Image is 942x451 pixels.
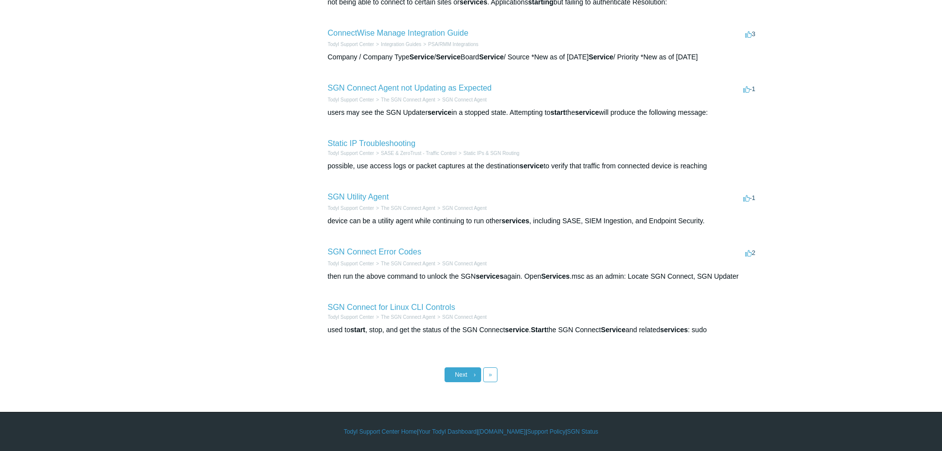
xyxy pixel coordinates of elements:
[374,150,456,157] li: SASE & ZeroTrust - Traffic Control
[476,272,503,280] em: services
[436,53,461,61] em: Service
[328,303,455,311] a: SGN Connect for Linux CLI Controls
[328,161,758,171] div: possible, use access logs or packet captures at the destination to verify that traffic from conne...
[328,248,421,256] a: SGN Connect Error Codes
[418,427,476,436] a: Your Todyl Dashboard
[456,150,519,157] li: Static IPs & SGN Routing
[328,204,374,212] li: Todyl Support Center
[381,42,421,47] a: Integration Guides
[442,97,487,102] a: SGN Connect Agent
[381,314,435,320] a: The SGN Connect Agent
[442,314,487,320] a: SGN Connect Agent
[409,53,434,61] em: Service
[328,325,758,335] div: used to , stop, and get the status of the SGN Connect . the SGN Connect and related : sudo
[328,205,374,211] a: Todyl Support Center
[328,41,374,48] li: Todyl Support Center
[660,326,688,334] em: services
[374,41,421,48] li: Integration Guides
[478,427,526,436] a: [DOMAIN_NAME]
[428,108,451,116] em: service
[531,326,546,334] em: Start
[328,271,758,282] div: then run the above command to unlock the SGN again. Open .msc as an admin: Locate SGN Connect, SG...
[328,52,758,62] div: Company / Company Type / Board / Source *New as of [DATE] / Priority *New as of [DATE]
[374,313,435,321] li: The SGN Connect Agent
[328,107,758,118] div: users may see the SGN Updater in a stopped state. Attempting to the will produce the following me...
[328,313,374,321] li: Todyl Support Center
[743,194,756,201] span: -1
[421,41,479,48] li: PSA/RMM Integrations
[328,150,374,156] a: Todyl Support Center
[381,261,435,266] a: The SGN Connect Agent
[743,85,756,93] span: -1
[745,30,755,38] span: 3
[550,108,565,116] em: start
[328,261,374,266] a: Todyl Support Center
[745,249,755,256] span: 2
[575,108,599,116] em: service
[588,53,613,61] em: Service
[328,150,374,157] li: Todyl Support Center
[435,204,487,212] li: SGN Connect Agent
[374,260,435,267] li: The SGN Connect Agent
[381,150,456,156] a: SASE & ZeroTrust - Traffic Control
[350,326,365,334] em: start
[489,371,492,378] span: »
[328,193,389,201] a: SGN Utility Agent
[184,427,758,436] div: | | | |
[428,42,479,47] a: PSA/RMM Integrations
[328,84,492,92] a: SGN Connect Agent not Updating as Expected
[381,97,435,102] a: The SGN Connect Agent
[601,326,626,334] em: Service
[344,427,417,436] a: Todyl Support Center Home
[328,139,416,148] a: Static IP Troubleshooting
[328,216,758,226] div: device can be a utility agent while continuing to run other , including SASE, SIEM Ingestion, and...
[567,427,598,436] a: SGN Status
[527,427,565,436] a: Support Policy
[479,53,504,61] em: Service
[505,326,529,334] em: service
[474,371,476,378] span: ›
[374,204,435,212] li: The SGN Connect Agent
[520,162,543,170] em: service
[328,42,374,47] a: Todyl Support Center
[463,150,519,156] a: Static IPs & SGN Routing
[435,260,487,267] li: SGN Connect Agent
[435,96,487,103] li: SGN Connect Agent
[381,205,435,211] a: The SGN Connect Agent
[445,367,481,382] a: Next
[435,313,487,321] li: SGN Connect Agent
[442,261,487,266] a: SGN Connect Agent
[541,272,570,280] em: Services
[442,205,487,211] a: SGN Connect Agent
[374,96,435,103] li: The SGN Connect Agent
[328,96,374,103] li: Todyl Support Center
[455,371,467,378] span: Next
[328,314,374,320] a: Todyl Support Center
[328,29,469,37] a: ConnectWise Manage Integration Guide
[328,97,374,102] a: Todyl Support Center
[501,217,529,225] em: services
[328,260,374,267] li: Todyl Support Center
